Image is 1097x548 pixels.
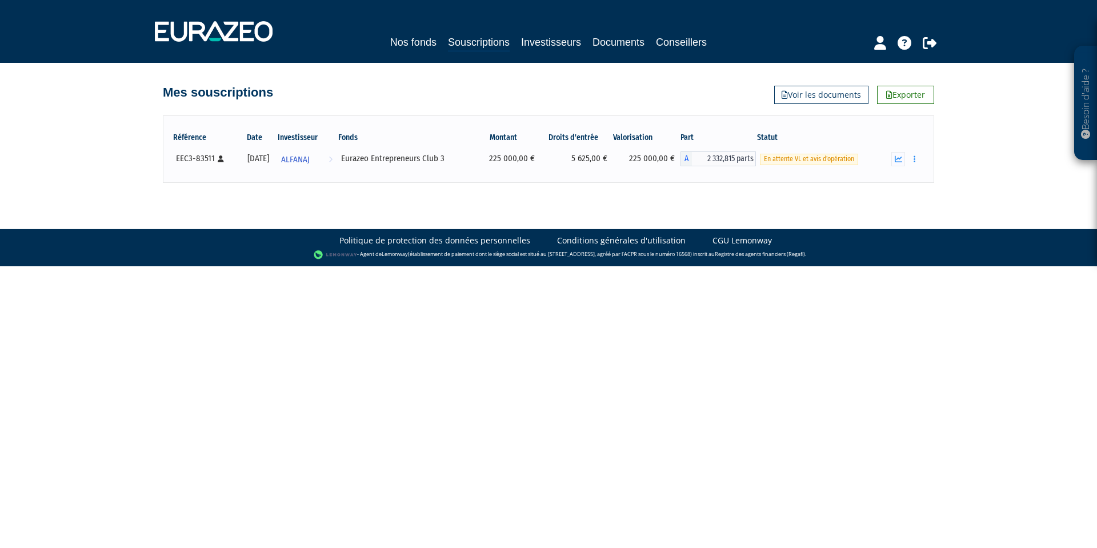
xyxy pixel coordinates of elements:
a: Voir les documents [774,86,868,104]
a: Lemonway [382,251,408,258]
i: Voir l'investisseur [329,149,333,170]
span: 2 332,815 parts [692,151,756,166]
a: Exporter [877,86,934,104]
td: 225 000,00 € [613,147,680,170]
div: A - Eurazeo Entrepreneurs Club 3 [680,151,756,166]
th: Fonds [337,128,473,147]
img: 1732889491-logotype_eurazeo_blanc_rvb.png [155,21,273,42]
a: Investisseurs [521,34,581,50]
i: [Français] Personne physique [218,155,224,162]
a: Registre des agents financiers (Regafi) [715,251,805,258]
img: logo-lemonway.png [314,249,358,261]
a: Souscriptions [448,34,510,52]
th: Droits d'entrée [541,128,613,147]
a: Conseillers [656,34,707,50]
a: CGU Lemonway [712,235,772,246]
a: ALFANAJ [277,147,337,170]
th: Valorisation [613,128,680,147]
a: Documents [592,34,644,50]
a: Conditions générales d'utilisation [557,235,686,246]
th: Référence [172,128,241,147]
th: Investisseur [277,128,337,147]
a: Nos fonds [390,34,437,50]
span: A [680,151,692,166]
th: Montant [473,128,541,147]
td: 5 625,00 € [541,147,613,170]
div: - Agent de (établissement de paiement dont le siège social est situé au [STREET_ADDRESS], agréé p... [11,249,1086,261]
th: Statut [756,128,886,147]
th: Date [241,128,277,147]
a: Politique de protection des données personnelles [339,235,530,246]
span: En attente VL et avis d'opération [760,154,858,165]
span: ALFANAJ [281,149,310,170]
td: 225 000,00 € [473,147,541,170]
th: Part [680,128,756,147]
div: Eurazeo Entrepreneurs Club 3 [341,153,469,165]
div: EEC3-83511 [176,153,237,165]
div: [DATE] [245,153,273,165]
p: Besoin d'aide ? [1079,52,1092,155]
h4: Mes souscriptions [163,86,273,99]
